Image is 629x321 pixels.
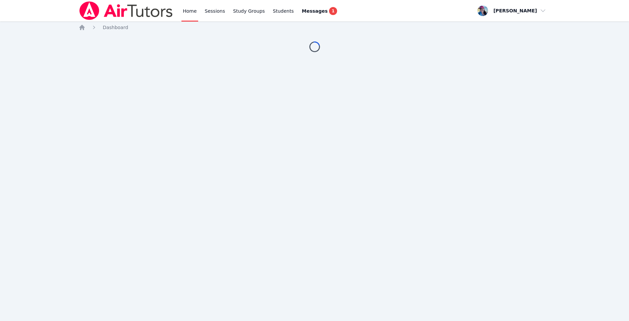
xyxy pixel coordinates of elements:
[79,24,550,31] nav: Breadcrumb
[329,7,337,15] span: 1
[79,1,173,20] img: Air Tutors
[103,24,128,31] a: Dashboard
[302,8,328,14] span: Messages
[103,25,128,30] span: Dashboard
